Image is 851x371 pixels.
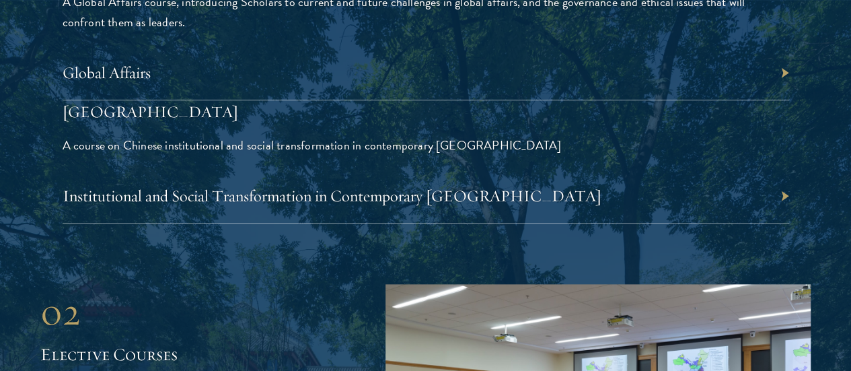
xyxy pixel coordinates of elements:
[63,186,601,206] a: Institutional and Social Transformation in Contemporary [GEOGRAPHIC_DATA]
[63,100,789,123] h5: [GEOGRAPHIC_DATA]
[63,135,789,156] p: A course on Chinese institutional and social transformation in contemporary [GEOGRAPHIC_DATA]
[40,288,345,335] div: 02
[63,63,151,83] a: Global Affairs
[40,342,345,368] h2: Elective Courses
